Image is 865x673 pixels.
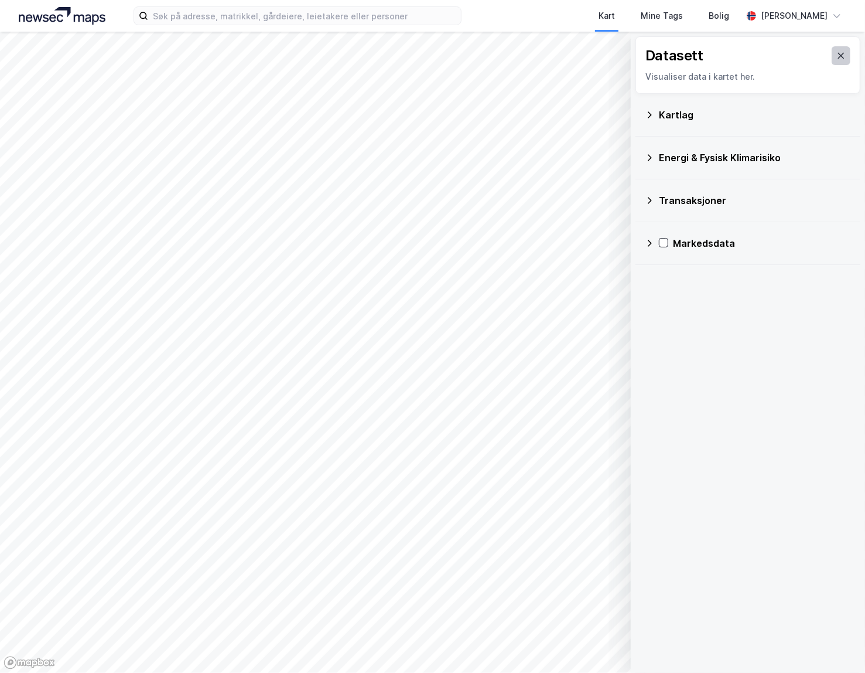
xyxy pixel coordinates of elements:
[761,9,828,23] div: [PERSON_NAME]
[659,193,851,208] div: Transaksjoner
[4,656,55,669] a: Mapbox homepage
[148,7,461,25] input: Søk på adresse, matrikkel, gårdeiere, leietakere eller personer
[659,151,851,165] div: Energi & Fysisk Klimarisiko
[806,617,865,673] iframe: Chat Widget
[645,70,850,84] div: Visualiser data i kartet her.
[673,236,851,250] div: Markedsdata
[709,9,729,23] div: Bolig
[659,108,851,122] div: Kartlag
[599,9,615,23] div: Kart
[641,9,683,23] div: Mine Tags
[645,46,703,65] div: Datasett
[19,7,105,25] img: logo.a4113a55bc3d86da70a041830d287a7e.svg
